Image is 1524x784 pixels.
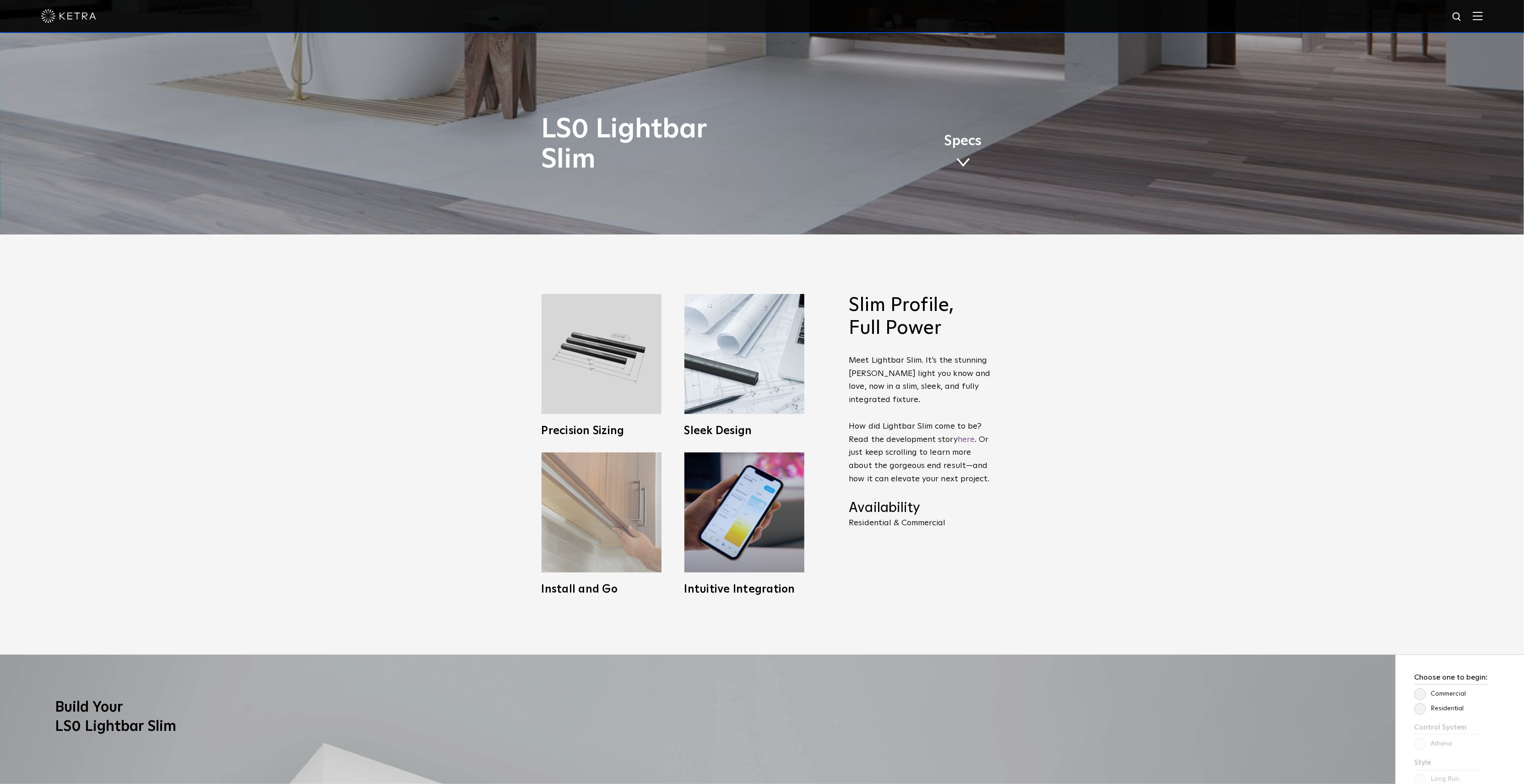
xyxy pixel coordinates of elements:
[849,500,991,517] h4: Availability
[849,294,991,340] h2: Slim Profile, Full Power
[849,354,991,486] p: Meet Lightbar Slim. It’s the stunning [PERSON_NAME] light you know and love, now in a slim, sleek...
[684,294,804,414] img: L30_SlimProfile
[849,519,991,527] p: Residential & Commercial
[542,452,662,572] img: LS0_Easy_Install
[1414,690,1466,698] label: Commercial
[542,294,662,414] img: L30_Custom_Length_Black-2
[1414,705,1464,713] label: Residential
[684,425,804,436] h3: Sleek Design
[684,584,804,595] h3: Intuitive Integration
[684,452,804,572] img: L30_SystemIntegration
[542,584,662,595] h3: Install and Go
[958,436,975,444] a: here
[41,9,96,23] img: ketra-logo-2019-white
[944,135,982,148] span: Specs
[1414,673,1487,685] h3: Choose one to begin:
[1473,11,1483,20] img: Hamburger%20Nav.svg
[542,425,662,436] h3: Precision Sizing
[1452,11,1463,23] img: search icon
[542,114,800,175] h1: LS0 Lightbar Slim
[944,135,982,170] a: Specs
